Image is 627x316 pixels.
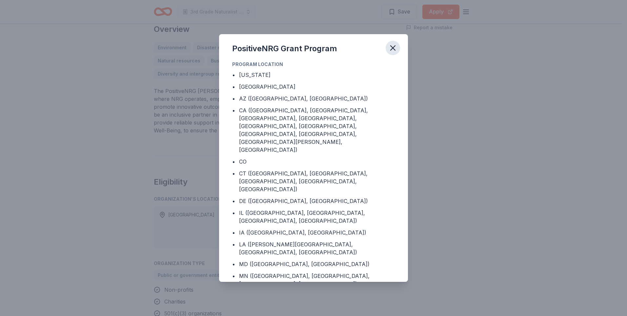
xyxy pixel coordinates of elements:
[239,260,370,268] div: MD ([GEOGRAPHIC_DATA], [GEOGRAPHIC_DATA])
[232,95,235,102] div: •
[232,158,235,166] div: •
[239,71,271,79] div: [US_STATE]
[232,272,235,280] div: •
[232,43,337,54] div: PositiveNRG Grant Program
[232,60,395,68] div: Program Location
[232,240,235,248] div: •
[232,83,235,91] div: •
[239,209,395,225] div: IL ([GEOGRAPHIC_DATA], [GEOGRAPHIC_DATA], [GEOGRAPHIC_DATA], [GEOGRAPHIC_DATA])
[239,229,366,237] div: IA ([GEOGRAPHIC_DATA], [GEOGRAPHIC_DATA])
[239,169,395,193] div: CT ([GEOGRAPHIC_DATA], [GEOGRAPHIC_DATA], [GEOGRAPHIC_DATA], [GEOGRAPHIC_DATA], [GEOGRAPHIC_DATA])
[232,106,235,114] div: •
[232,71,235,79] div: •
[232,169,235,177] div: •
[232,229,235,237] div: •
[232,197,235,205] div: •
[239,95,368,102] div: AZ ([GEOGRAPHIC_DATA], [GEOGRAPHIC_DATA])
[239,83,295,91] div: [GEOGRAPHIC_DATA]
[232,209,235,217] div: •
[239,106,395,154] div: CA ([GEOGRAPHIC_DATA], [GEOGRAPHIC_DATA], [GEOGRAPHIC_DATA], [GEOGRAPHIC_DATA], [GEOGRAPHIC_DATA]...
[239,272,395,288] div: MN ([GEOGRAPHIC_DATA], [GEOGRAPHIC_DATA], [GEOGRAPHIC_DATA], [GEOGRAPHIC_DATA])
[232,260,235,268] div: •
[239,197,368,205] div: DE ([GEOGRAPHIC_DATA], [GEOGRAPHIC_DATA])
[239,240,395,256] div: LA ([PERSON_NAME][GEOGRAPHIC_DATA], [GEOGRAPHIC_DATA], [GEOGRAPHIC_DATA])
[239,158,247,166] div: CO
